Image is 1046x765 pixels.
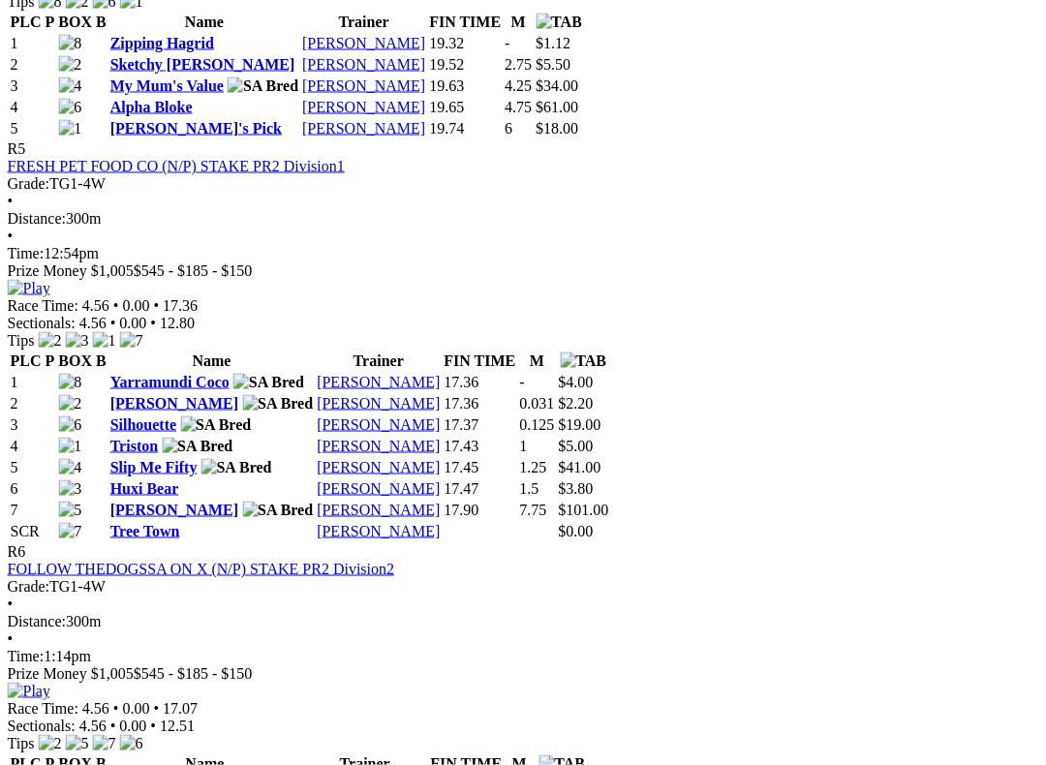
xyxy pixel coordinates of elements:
[429,55,503,75] td: 19.52
[96,14,107,30] span: B
[8,332,35,349] span: Tips
[110,502,238,518] a: [PERSON_NAME]
[160,718,195,734] span: 12.51
[318,416,441,433] a: [PERSON_NAME]
[559,416,601,433] span: $19.00
[520,395,555,412] text: 0.031
[8,543,26,560] span: R6
[59,459,82,476] img: 4
[537,77,579,94] span: $34.00
[8,561,395,577] a: FOLLOW THEDOGSSA ON X (N/P) STAKE PR2 Division2
[228,77,298,95] img: SA Bred
[318,459,441,475] a: [PERSON_NAME]
[110,35,214,51] a: Zipping Hagrid
[303,77,426,94] a: [PERSON_NAME]
[520,438,528,454] text: 1
[113,700,119,717] span: •
[59,523,82,540] img: 7
[318,395,441,412] a: [PERSON_NAME]
[8,193,14,209] span: •
[10,373,56,392] td: 1
[164,700,199,717] span: 17.07
[10,501,56,520] td: 7
[120,315,147,331] span: 0.00
[151,718,157,734] span: •
[8,578,50,595] span: Grade:
[79,718,107,734] span: 4.56
[243,502,314,519] img: SA Bred
[59,56,82,74] img: 2
[233,374,304,391] img: SA Bred
[8,700,78,717] span: Race Time:
[110,416,176,433] a: Silhouette
[110,395,238,412] a: [PERSON_NAME]
[10,437,56,456] td: 4
[10,76,56,96] td: 3
[46,14,55,30] span: P
[506,99,533,115] text: 4.75
[561,352,607,370] img: TAB
[318,374,441,390] a: [PERSON_NAME]
[8,245,45,261] span: Time:
[318,480,441,497] a: [PERSON_NAME]
[559,480,594,497] span: $3.80
[10,458,56,477] td: 5
[11,14,42,30] span: PLC
[110,438,158,454] a: Triston
[506,77,533,94] text: 4.25
[8,158,345,174] a: FRESH PET FOOD CO (N/P) STAKE PR2 Division1
[59,77,82,95] img: 4
[82,700,109,717] span: 4.56
[10,394,56,413] td: 2
[59,374,82,391] img: 8
[8,596,14,612] span: •
[8,648,1038,665] div: 1:14pm
[8,228,14,244] span: •
[154,700,160,717] span: •
[429,119,503,138] td: 19.74
[123,297,150,314] span: 0.00
[151,315,157,331] span: •
[110,459,198,475] a: Slip Me Fifty
[110,99,193,115] a: Alpha Bloke
[8,175,50,192] span: Grade:
[164,297,199,314] span: 17.36
[59,502,82,519] img: 5
[429,13,503,32] th: FIN TIME
[520,502,547,518] text: 7.75
[318,523,441,539] a: [PERSON_NAME]
[181,416,252,434] img: SA Bred
[559,395,594,412] span: $2.20
[46,352,55,369] span: P
[113,297,119,314] span: •
[8,613,66,629] span: Distance:
[444,352,517,371] th: FIN TIME
[66,332,89,350] img: 3
[120,718,147,734] span: 0.00
[444,373,517,392] td: 17.36
[559,502,609,518] span: $101.00
[302,13,427,32] th: Trainer
[520,459,547,475] text: 1.25
[110,56,295,73] a: Sketchy [PERSON_NAME]
[110,374,230,390] a: Yarramundi Coco
[559,374,594,390] span: $4.00
[444,415,517,435] td: 17.37
[11,352,42,369] span: PLC
[120,735,143,752] img: 6
[160,315,195,331] span: 12.80
[8,665,1038,683] div: Prize Money $1,005
[429,34,503,53] td: 19.32
[8,140,26,157] span: R5
[93,735,116,752] img: 7
[134,262,253,279] span: $545 - $185 - $150
[123,700,150,717] span: 0.00
[39,735,62,752] img: 2
[8,262,1038,280] div: Prize Money $1,005
[10,98,56,117] td: 4
[110,77,224,94] a: My Mum's Value
[444,437,517,456] td: 17.43
[444,479,517,499] td: 17.47
[110,315,116,331] span: •
[537,99,579,115] span: $61.00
